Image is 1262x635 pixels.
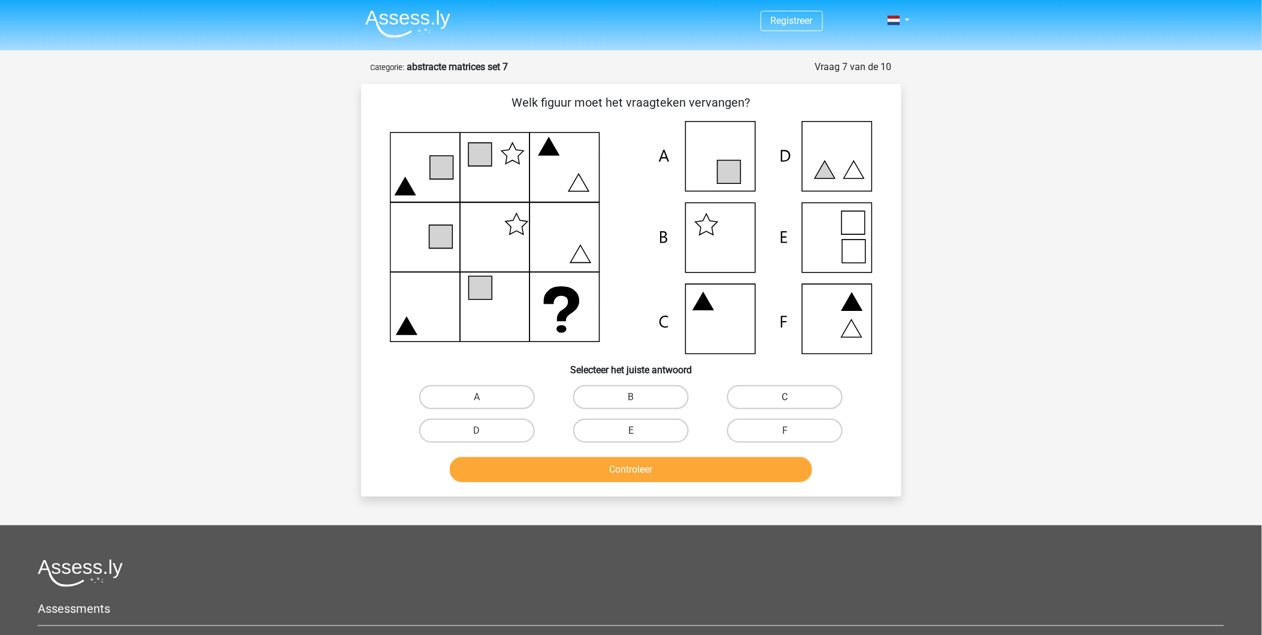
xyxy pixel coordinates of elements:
[380,93,882,111] p: Welk figuur moet het vraagteken vervangen?
[573,385,689,409] label: B
[727,385,843,409] label: C
[371,63,405,72] small: Categorie:
[450,457,812,482] button: Controleer
[365,10,450,38] img: Assessly
[419,385,535,409] label: A
[407,61,509,72] strong: abstracte matrices set 7
[419,419,535,443] label: D
[815,60,892,74] div: Vraag 7 van de 10
[38,559,123,587] img: Assessly logo
[771,15,813,26] a: Registreer
[38,601,1224,616] h5: Assessments
[380,355,882,376] h6: Selecteer het juiste antwoord
[573,419,689,443] label: E
[727,419,843,443] label: F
